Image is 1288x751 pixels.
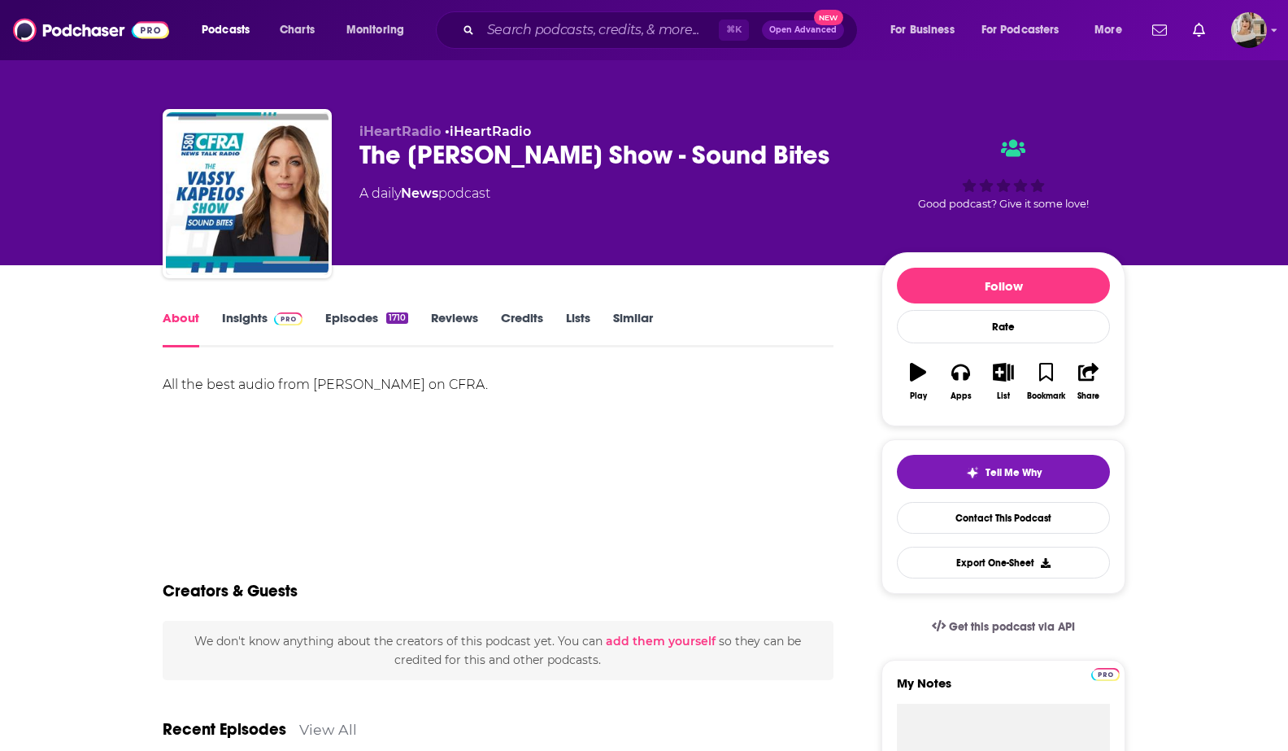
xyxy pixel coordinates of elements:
[897,675,1110,704] label: My Notes
[949,620,1075,634] span: Get this podcast via API
[951,391,972,401] div: Apps
[451,11,873,49] div: Search podcasts, credits, & more...
[566,310,590,347] a: Lists
[1231,12,1267,48] img: User Profile
[971,17,1083,43] button: open menu
[280,19,315,41] span: Charts
[1091,666,1120,681] a: Pro website
[966,466,979,479] img: tell me why sparkle
[997,391,1010,401] div: List
[386,312,408,324] div: 1710
[890,19,955,41] span: For Business
[501,310,543,347] a: Credits
[450,124,531,139] a: iHeartRadio
[359,184,490,203] div: A daily podcast
[401,186,438,201] a: News
[918,198,1089,210] span: Good podcast? Give it some love!
[982,352,1025,411] button: List
[986,466,1042,479] span: Tell Me Why
[194,634,801,666] span: We don't know anything about the creators of this podcast yet . You can so they can be credited f...
[897,502,1110,534] a: Contact This Podcast
[814,10,843,25] span: New
[769,26,837,34] span: Open Advanced
[346,19,404,41] span: Monitoring
[879,17,975,43] button: open menu
[1027,391,1065,401] div: Bookmark
[1077,391,1099,401] div: Share
[613,310,653,347] a: Similar
[13,15,169,46] img: Podchaser - Follow, Share and Rate Podcasts
[269,17,324,43] a: Charts
[1083,17,1142,43] button: open menu
[1231,12,1267,48] button: Show profile menu
[910,391,927,401] div: Play
[274,312,302,325] img: Podchaser Pro
[939,352,981,411] button: Apps
[1146,16,1173,44] a: Show notifications dropdown
[299,721,357,738] a: View All
[163,373,833,396] div: All the best audio from [PERSON_NAME] on CFRA.
[1068,352,1110,411] button: Share
[481,17,719,43] input: Search podcasts, credits, & more...
[431,310,478,347] a: Reviews
[897,268,1110,303] button: Follow
[719,20,749,41] span: ⌘ K
[1091,668,1120,681] img: Podchaser Pro
[202,19,250,41] span: Podcasts
[1231,12,1267,48] span: Logged in as angelabaggetta
[1186,16,1212,44] a: Show notifications dropdown
[897,547,1110,579] button: Export One-Sheet
[445,124,531,139] span: •
[897,455,1110,489] button: tell me why sparkleTell Me Why
[606,635,716,648] button: add them yourself
[762,20,844,40] button: Open AdvancedNew
[163,310,199,347] a: About
[897,352,939,411] button: Play
[325,310,408,347] a: Episodes1710
[1025,352,1067,411] button: Bookmark
[163,719,286,740] a: Recent Episodes
[335,17,425,43] button: open menu
[981,19,1060,41] span: For Podcasters
[897,310,1110,343] div: Rate
[222,310,302,347] a: InsightsPodchaser Pro
[919,607,1088,647] a: Get this podcast via API
[1094,19,1122,41] span: More
[166,112,329,275] img: The Vassy Kapelos Show - Sound Bites
[359,124,441,139] span: iHeartRadio
[190,17,271,43] button: open menu
[163,581,298,601] h2: Creators & Guests
[881,124,1125,225] div: Good podcast? Give it some love!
